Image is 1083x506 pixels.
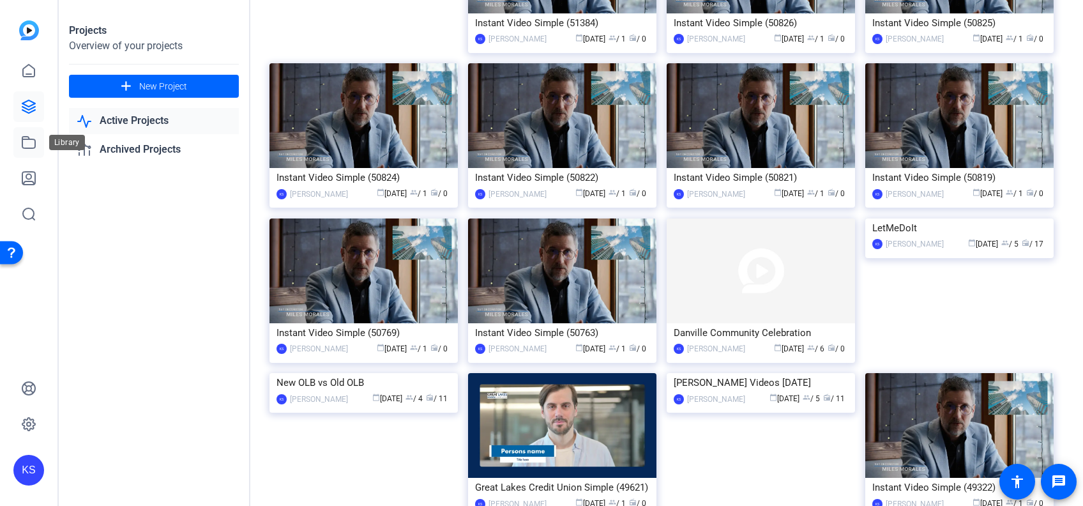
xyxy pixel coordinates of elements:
span: radio [828,188,835,196]
span: radio [828,344,835,351]
span: group [405,394,413,401]
span: / 0 [629,189,646,198]
span: radio [430,188,438,196]
span: / 0 [629,344,646,353]
span: [DATE] [372,394,402,403]
span: calendar_today [372,394,380,401]
span: group [609,344,616,351]
span: / 6 [807,344,824,353]
span: radio [426,394,434,401]
div: KS [872,34,882,44]
span: calendar_today [377,344,384,351]
span: / 0 [828,344,845,353]
span: calendar_today [973,498,980,506]
div: KS [872,239,882,249]
span: / 11 [823,394,845,403]
span: [DATE] [575,34,605,43]
span: [DATE] [968,240,998,249]
div: [PERSON_NAME] [687,342,745,355]
span: / 0 [1026,189,1043,198]
span: group [410,188,418,196]
span: radio [629,34,637,42]
div: Instant Video Simple (51384) [475,13,649,33]
span: group [807,34,815,42]
div: Instant Video Simple (50763) [475,323,649,342]
span: / 1 [807,189,824,198]
span: / 0 [1026,34,1043,43]
span: calendar_today [575,498,583,506]
span: calendar_today [575,34,583,42]
a: Active Projects [69,108,239,134]
div: KS [475,344,485,354]
span: calendar_today [575,188,583,196]
span: group [1006,188,1013,196]
span: calendar_today [575,344,583,351]
div: [PERSON_NAME] [488,342,547,355]
div: KS [674,344,684,354]
div: Instant Video Simple (50825) [872,13,1047,33]
span: / 17 [1022,240,1043,249]
span: group [1001,239,1009,247]
span: / 0 [629,34,646,43]
span: group [1006,498,1013,506]
span: radio [629,344,637,351]
div: [PERSON_NAME] [687,188,745,201]
span: / 0 [828,34,845,43]
span: radio [828,34,835,42]
span: group [410,344,418,351]
span: / 5 [1001,240,1019,249]
span: / 1 [609,189,626,198]
span: [DATE] [377,344,407,353]
span: / 1 [1006,189,1023,198]
span: radio [823,394,831,401]
div: [PERSON_NAME] [687,33,745,45]
div: Instant Video Simple (50824) [276,168,451,187]
span: radio [1022,239,1029,247]
div: [PERSON_NAME] [290,393,348,406]
span: [DATE] [377,189,407,198]
div: [PERSON_NAME] [886,33,944,45]
span: group [1006,34,1013,42]
div: [PERSON_NAME] [488,33,547,45]
span: [DATE] [774,34,804,43]
span: / 0 [828,189,845,198]
span: / 0 [430,189,448,198]
span: / 4 [405,394,423,403]
span: group [609,34,616,42]
div: KS [276,394,287,404]
div: New OLB vs Old OLB [276,373,451,392]
span: / 0 [430,344,448,353]
div: [PERSON_NAME] [290,342,348,355]
span: calendar_today [774,188,782,196]
div: Instant Video Simple (50826) [674,13,848,33]
div: KS [674,189,684,199]
span: [DATE] [769,394,799,403]
div: KS [674,34,684,44]
div: [PERSON_NAME] [290,188,348,201]
span: [DATE] [575,189,605,198]
div: Instant Video Simple (49322) [872,478,1047,497]
span: radio [1026,34,1034,42]
span: New Project [139,80,187,93]
button: New Project [69,75,239,98]
div: KS [872,189,882,199]
span: calendar_today [769,394,777,401]
mat-icon: add [118,79,134,95]
mat-icon: accessibility [1010,474,1025,489]
div: LetMeDoIt [872,218,1047,238]
span: [DATE] [774,344,804,353]
mat-icon: message [1051,474,1066,489]
div: KS [13,455,44,486]
div: Instant Video Simple (50819) [872,168,1047,187]
div: KS [475,34,485,44]
span: / 1 [410,344,427,353]
span: calendar_today [973,34,980,42]
span: calendar_today [377,188,384,196]
span: group [803,394,810,401]
img: blue-gradient.svg [19,20,39,40]
span: [DATE] [973,34,1003,43]
span: radio [430,344,438,351]
span: calendar_today [774,34,782,42]
span: group [609,188,616,196]
div: KS [276,189,287,199]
